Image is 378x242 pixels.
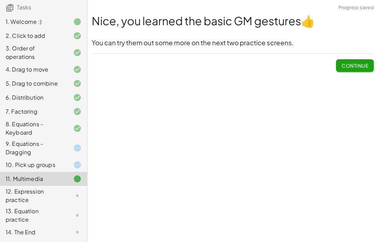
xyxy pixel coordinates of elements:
[73,191,82,200] i: Task not started.
[73,65,82,74] i: Task finished and correct.
[301,14,315,28] span: 👍
[6,175,62,183] div: 11. Multimedia
[6,228,62,236] div: 14. The End
[342,62,368,69] span: Continue
[6,107,62,116] div: 7. Factoring
[73,228,82,236] i: Task not started.
[73,79,82,88] i: Task finished and correct.
[6,44,62,61] div: 3. Order of operations
[6,65,62,74] div: 4. Drag to move
[6,161,62,169] div: 10. Pick up groups
[73,211,82,220] i: Task not started.
[73,161,82,169] i: Task started.
[73,124,82,133] i: Task finished and correct.
[73,144,82,152] i: Task started.
[6,18,62,26] div: 1. Welcome :)
[6,93,62,102] div: 6. Distribution
[92,38,374,48] h3: You can try them out some more on the next two practice screens.
[6,120,62,137] div: 8. Equations - Keyboard
[73,107,82,116] i: Task finished and correct.
[73,93,82,102] i: Task finished and correct.
[6,140,62,156] div: 9. Equations - Dragging
[336,59,374,72] button: Continue
[73,32,82,40] i: Task finished and correct.
[73,175,82,183] i: Task finished.
[338,4,374,11] span: Progress saved
[17,4,31,11] span: Tasks
[6,207,62,224] div: 13. Equation practice
[73,48,82,57] i: Task finished and correct.
[92,13,374,29] h1: Nice, you learned the basic GM gestures
[6,32,62,40] div: 2. Click to add
[6,79,62,88] div: 5. Drag to combine
[73,18,82,26] i: Task finished.
[6,187,62,204] div: 12. Expression practice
